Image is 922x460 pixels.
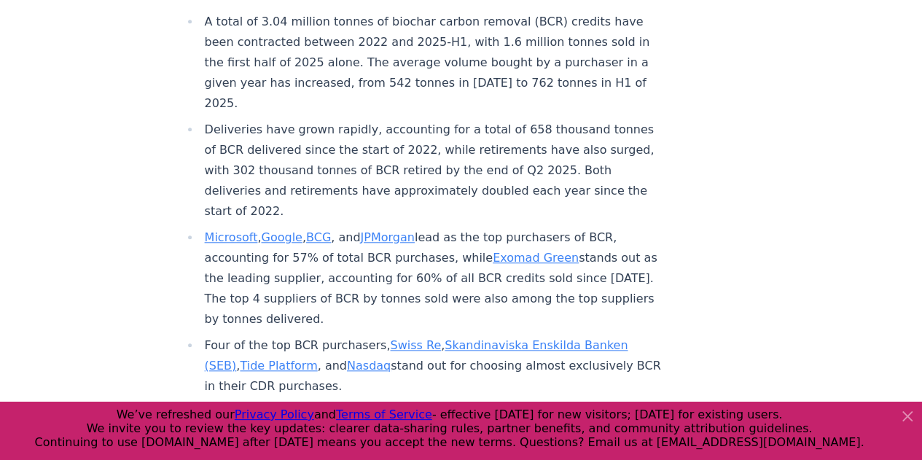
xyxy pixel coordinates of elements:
a: Tide Platform [240,359,317,373]
li: , , , and lead as the top purchasers of BCR, accounting for 57% of total BCR purchases, while sta... [200,227,664,330]
a: Nasdaq [347,359,391,373]
a: Exomad Green [493,251,579,265]
a: Swiss Re [390,338,441,352]
a: Google [261,230,302,244]
a: JPMorgan [360,230,414,244]
a: BCG [306,230,331,244]
a: Microsoft [205,230,258,244]
li: A total of 3.04 million tonnes of biochar carbon removal (BCR) credits have been contracted betwe... [200,12,664,114]
li: Deliveries have grown rapidly, accounting for a total of 658 thousand tonnes of BCR delivered sin... [200,120,664,222]
li: Four of the top BCR purchasers, , , , and stand out for choosing almost exclusively BCR in their ... [200,335,664,397]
